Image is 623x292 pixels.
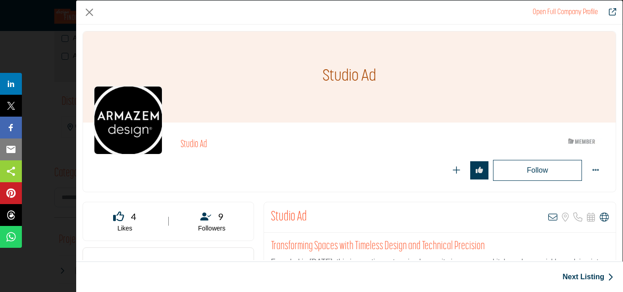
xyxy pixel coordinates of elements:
button: Redirect to login page [447,161,466,179]
p: Likes [94,224,156,233]
h1: Studio Ad [322,31,376,123]
span: 4 [131,210,136,223]
h2: Transforming Spaces with Timeless Design and Technical Precision [271,240,609,253]
button: Close [83,5,96,19]
button: More Options [587,161,605,179]
button: Redirect to login page [470,161,488,179]
button: Redirect to login [493,160,582,181]
span: 9 [218,210,223,223]
a: Redirect to studio-ad [533,9,598,16]
h2: About [94,259,111,274]
img: ASID Members [561,136,602,147]
a: Next Listing [562,272,613,282]
a: Redirect to studio-ad [602,7,616,18]
h2: Studio Ad [271,209,307,225]
h2: Studio Ad [181,139,431,151]
p: Followers [182,224,243,233]
img: studio-ad logo [94,86,162,154]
